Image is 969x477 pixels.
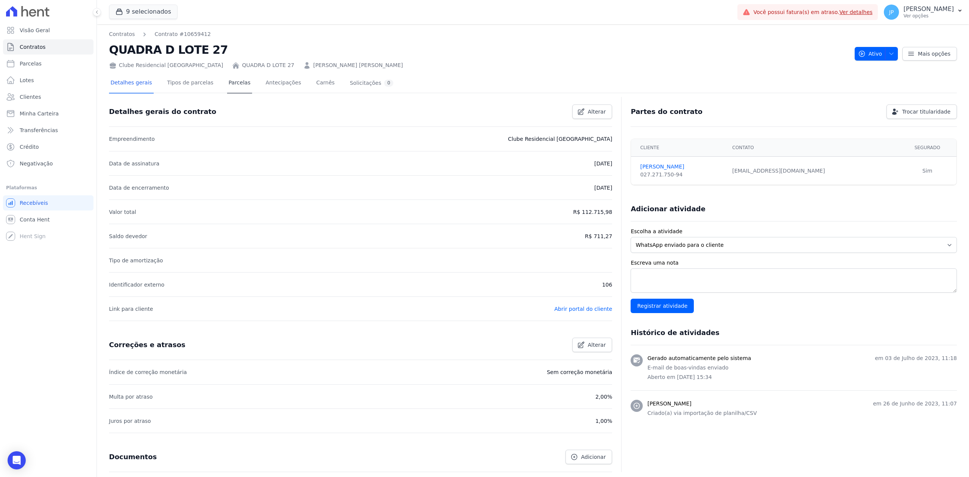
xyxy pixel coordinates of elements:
p: Link para cliente [109,304,153,313]
a: Carnês [315,73,336,94]
p: Clube Residencial [GEOGRAPHIC_DATA] [508,134,612,143]
p: R$ 711,27 [585,232,612,241]
span: Alterar [588,341,606,349]
a: Parcelas [227,73,252,94]
span: Conta Hent [20,216,50,223]
a: Contratos [109,30,135,38]
p: R$ 112.715,98 [573,207,612,217]
a: Lotes [3,73,93,88]
a: Adicionar [566,450,612,464]
a: Alterar [572,338,612,352]
p: [DATE] [594,159,612,168]
p: Criado(a) via importação de planilha/CSV [647,409,957,417]
span: Trocar titularidade [902,108,950,115]
div: [EMAIL_ADDRESS][DOMAIN_NAME] [732,167,894,175]
p: Identificador externo [109,280,164,289]
a: Contratos [3,39,93,55]
a: Crédito [3,139,93,154]
a: Visão Geral [3,23,93,38]
a: Parcelas [3,56,93,71]
p: Índice de correção monetária [109,368,187,377]
h2: QUADRA D LOTE 27 [109,41,849,58]
p: 2,00% [595,392,612,401]
div: Plataformas [6,183,90,192]
p: Valor total [109,207,136,217]
div: 027.271.750-94 [640,171,723,179]
label: Escolha a atividade [631,228,957,235]
a: Solicitações0 [348,73,395,94]
a: Negativação [3,156,93,171]
h3: Adicionar atividade [631,204,705,214]
p: 106 [602,280,612,289]
span: Crédito [20,143,39,151]
p: 1,00% [595,416,612,426]
th: Cliente [631,139,728,157]
h3: Detalhes gerais do contrato [109,107,216,116]
span: Lotes [20,76,34,84]
span: Mais opções [918,50,950,58]
a: Tipos de parcelas [166,73,215,94]
div: Clube Residencial [GEOGRAPHIC_DATA] [109,61,223,69]
input: Registrar atividade [631,299,694,313]
nav: Breadcrumb [109,30,849,38]
th: Contato [728,139,898,157]
p: Multa por atraso [109,392,153,401]
a: Ver detalhes [840,9,873,15]
th: Segurado [898,139,957,157]
div: Solicitações [350,79,393,87]
span: Alterar [588,108,606,115]
a: Detalhes gerais [109,73,154,94]
span: Adicionar [581,453,606,461]
span: JP [889,9,894,15]
a: Conta Hent [3,212,93,227]
p: Empreendimento [109,134,155,143]
a: Minha Carteira [3,106,93,121]
a: [PERSON_NAME] [PERSON_NAME] [313,61,403,69]
a: Mais opções [902,47,957,61]
label: Escreva uma nota [631,259,957,267]
p: Tipo de amortização [109,256,163,265]
div: 0 [384,79,393,87]
p: [PERSON_NAME] [904,5,954,13]
p: em 03 de Julho de 2023, 11:18 [875,354,957,362]
p: Juros por atraso [109,416,151,426]
span: Minha Carteira [20,110,59,117]
span: Transferências [20,126,58,134]
p: Ver opções [904,13,954,19]
p: Data de encerramento [109,183,169,192]
a: Transferências [3,123,93,138]
button: Ativo [855,47,898,61]
span: Ativo [858,47,882,61]
a: QUADRA D LOTE 27 [242,61,294,69]
button: 9 selecionados [109,5,178,19]
nav: Breadcrumb [109,30,211,38]
span: Parcelas [20,60,42,67]
p: Aberto em [DATE] 15:34 [647,373,957,381]
a: Abrir portal do cliente [555,306,612,312]
p: E-mail de boas-vindas enviado [647,364,957,372]
p: Saldo devedor [109,232,147,241]
span: Visão Geral [20,26,50,34]
a: Recebíveis [3,195,93,210]
p: [DATE] [594,183,612,192]
h3: Correções e atrasos [109,340,185,349]
a: Contrato #10659412 [154,30,211,38]
span: Você possui fatura(s) em atraso. [753,8,872,16]
span: Contratos [20,43,45,51]
span: Clientes [20,93,41,101]
p: em 26 de Junho de 2023, 11:07 [873,400,957,408]
a: Trocar titularidade [886,104,957,119]
a: Antecipações [264,73,303,94]
h3: [PERSON_NAME] [647,400,691,408]
a: Clientes [3,89,93,104]
span: Recebíveis [20,199,48,207]
span: Negativação [20,160,53,167]
td: Sim [898,157,957,185]
p: Sem correção monetária [547,368,612,377]
p: Data de assinatura [109,159,159,168]
a: [PERSON_NAME] [640,163,723,171]
div: Open Intercom Messenger [8,451,26,469]
h3: Gerado automaticamente pelo sistema [647,354,751,362]
h3: Documentos [109,452,157,461]
a: Alterar [572,104,612,119]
